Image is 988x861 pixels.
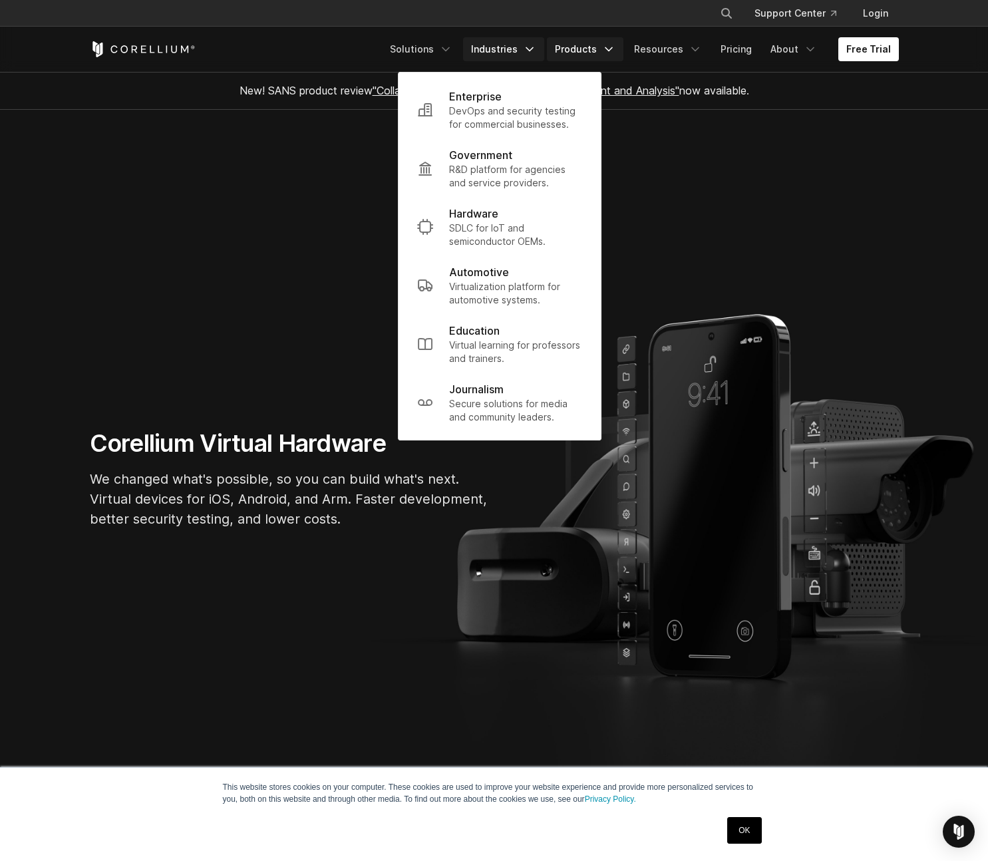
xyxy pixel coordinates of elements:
[90,429,489,458] h1: Corellium Virtual Hardware
[449,206,498,222] p: Hardware
[727,817,761,844] a: OK
[90,41,196,57] a: Corellium Home
[382,37,460,61] a: Solutions
[449,222,582,248] p: SDLC for IoT and semiconductor OEMs.
[449,280,582,307] p: Virtualization platform for automotive systems.
[449,323,500,339] p: Education
[407,139,593,198] a: Government R&D platform for agencies and service providers.
[704,1,899,25] div: Navigation Menu
[943,816,975,848] div: Open Intercom Messenger
[449,147,512,163] p: Government
[463,37,544,61] a: Industries
[852,1,899,25] a: Login
[449,104,582,131] p: DevOps and security testing for commercial businesses.
[713,37,760,61] a: Pricing
[626,37,710,61] a: Resources
[449,339,582,365] p: Virtual learning for professors and trainers.
[744,1,847,25] a: Support Center
[382,37,899,61] div: Navigation Menu
[407,256,593,315] a: Automotive Virtualization platform for automotive systems.
[449,264,509,280] p: Automotive
[762,37,825,61] a: About
[715,1,739,25] button: Search
[223,781,766,805] p: This website stores cookies on your computer. These cookies are used to improve your website expe...
[407,198,593,256] a: Hardware SDLC for IoT and semiconductor OEMs.
[449,88,502,104] p: Enterprise
[449,163,582,190] p: R&D platform for agencies and service providers.
[547,37,623,61] a: Products
[240,84,749,97] span: New! SANS product review now available.
[407,373,593,432] a: Journalism Secure solutions for media and community leaders.
[838,37,899,61] a: Free Trial
[407,315,593,373] a: Education Virtual learning for professors and trainers.
[373,84,679,97] a: "Collaborative Mobile App Security Development and Analysis"
[585,794,636,804] a: Privacy Policy.
[90,469,489,529] p: We changed what's possible, so you can build what's next. Virtual devices for iOS, Android, and A...
[407,81,593,139] a: Enterprise DevOps and security testing for commercial businesses.
[449,397,582,424] p: Secure solutions for media and community leaders.
[449,381,504,397] p: Journalism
